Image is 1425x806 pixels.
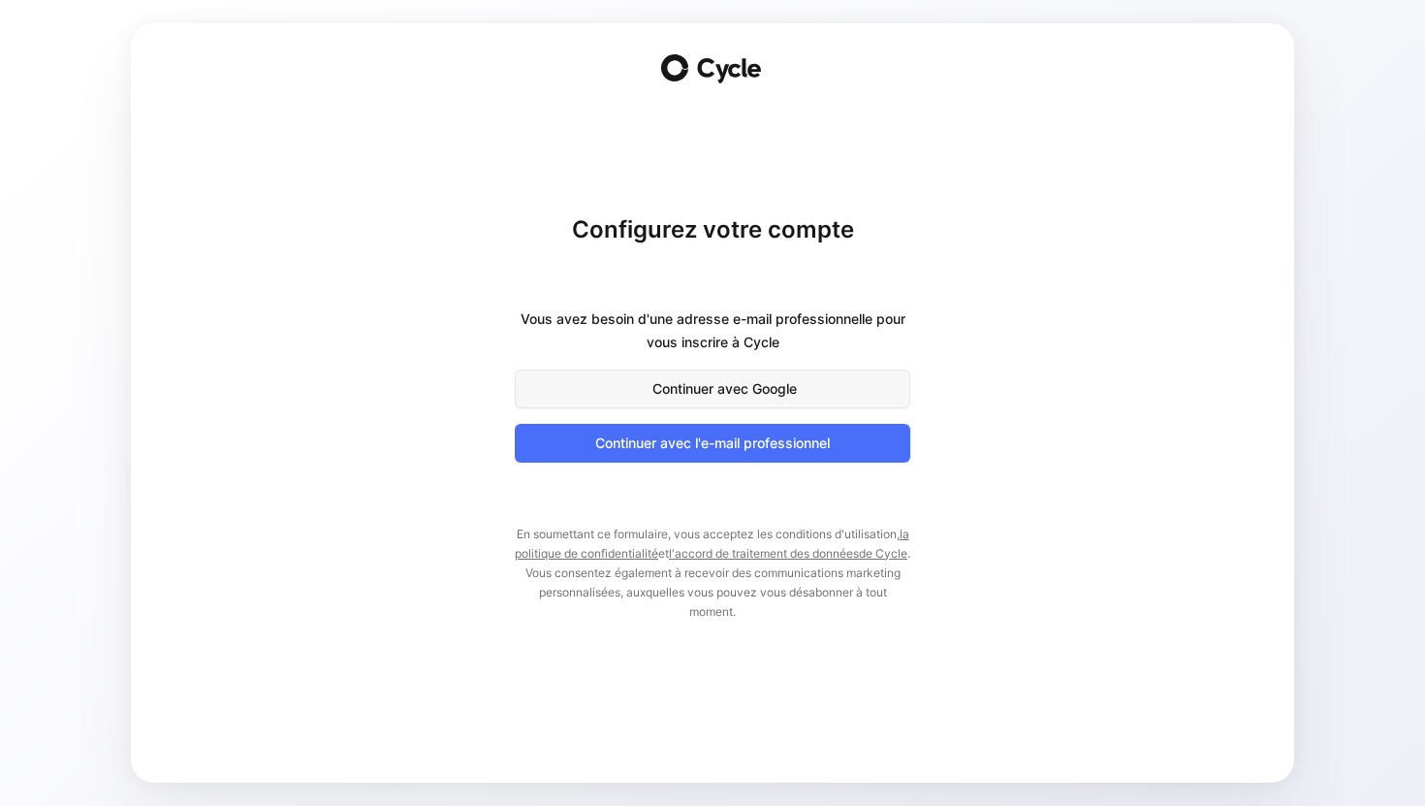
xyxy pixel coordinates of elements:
font: . Vous consentez également à recevoir des communications marketing personnalisées, auxquelles vou... [525,546,911,619]
font: Vous avez besoin d'une adresse e-mail professionnelle pour vous inscrire à Cycle [521,310,905,350]
button: Continuer avec Google [515,370,910,408]
font: Continuer avec l'e-mail professionnel [595,435,830,451]
font: Continuer avec Google [652,380,797,397]
font: et [658,546,669,561]
a: l'accord de traitement des données [669,546,859,561]
button: Continuer avec l'e-mail professionnel [515,424,910,463]
font: En soumettant ce formulaire, vous acceptez les conditions d'utilisation [517,527,897,541]
font: Configurez votre compte [572,215,854,243]
a: la politique de confidentialité [515,527,909,561]
a: de Cycle [859,546,907,561]
font: , [897,527,900,541]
